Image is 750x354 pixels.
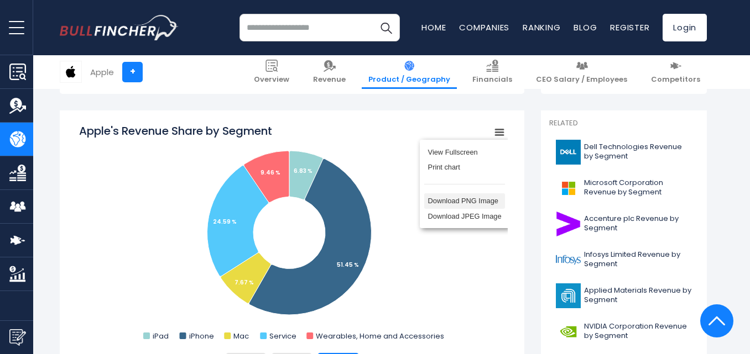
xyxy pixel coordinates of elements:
[556,176,581,200] img: MSFT logo
[472,75,512,84] span: Financials
[556,140,581,165] img: DELL logo
[337,261,359,269] tspan: 51.45 %
[313,75,346,84] span: Revenue
[372,14,400,41] button: Search
[556,247,581,272] img: INFY logo
[523,22,560,33] a: Ranking
[549,316,699,347] a: NVIDIA Corporation Revenue by Segment
[549,173,699,203] a: Microsoft Corporation Revenue by Segment
[584,142,692,161] span: Dell Technologies Revenue by Segment
[644,55,707,89] a: Competitors
[424,209,505,224] li: Download JPEG Image
[549,245,699,275] a: Infosys Limited Revenue by Segment
[584,322,692,341] span: NVIDIA Corporation Revenue by Segment
[549,281,699,311] a: Applied Materials Revenue by Segment
[76,123,508,344] svg: Apple's Revenue Share by Segment
[584,286,692,305] span: Applied Materials Revenue by Segment
[574,22,597,33] a: Blog
[60,15,179,40] img: bullfincher logo
[610,22,649,33] a: Register
[536,75,627,84] span: CEO Salary / Employees
[213,218,237,226] tspan: 24.59 %
[90,66,114,78] div: Apple
[556,212,581,236] img: ACN logo
[60,15,179,40] a: Go to homepage
[584,214,692,233] span: Accenture plc Revenue by Segment
[261,168,280,177] tspan: 9.46 %
[233,331,249,341] text: Mac
[306,55,352,89] a: Revenue
[269,331,296,341] text: Service
[294,167,312,175] tspan: 6.83 %
[60,61,81,82] img: AAPL logo
[584,178,692,197] span: Microsoft Corporation Revenue by Segment
[362,55,457,89] a: Product / Geography
[459,22,509,33] a: Companies
[421,22,446,33] a: Home
[549,119,699,128] p: Related
[316,331,444,341] text: Wearables, Home and Accessories
[556,319,581,344] img: NVDA logo
[466,55,519,89] a: Financials
[663,14,707,41] a: Login
[122,62,143,82] a: +
[584,250,692,269] span: Infosys Limited Revenue by Segment
[549,209,699,239] a: Accenture plc Revenue by Segment
[556,283,581,308] img: AMAT logo
[529,55,634,89] a: CEO Salary / Employees
[247,55,296,89] a: Overview
[651,75,700,84] span: Competitors
[424,193,505,209] li: Download PNG Image
[368,75,450,84] span: Product / Geography
[549,137,699,167] a: Dell Technologies Revenue by Segment
[235,278,254,287] tspan: 7.67 %
[153,331,169,341] text: iPad
[254,75,289,84] span: Overview
[189,331,214,341] text: iPhone
[79,123,272,139] tspan: Apple's Revenue Share by Segment
[424,144,505,160] li: View Fullscreen
[424,160,505,175] li: Print chart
